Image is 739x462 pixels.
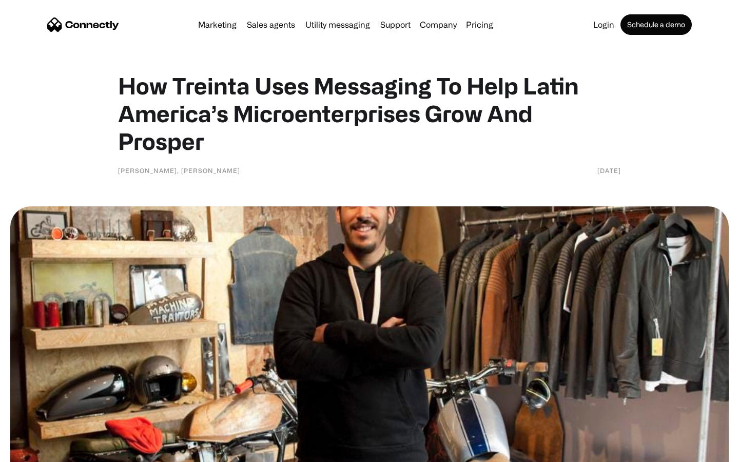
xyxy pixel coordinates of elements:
aside: Language selected: English [10,444,62,458]
div: [DATE] [597,165,621,176]
a: Utility messaging [301,21,374,29]
h1: How Treinta Uses Messaging To Help Latin America’s Microenterprises Grow And Prosper [118,72,621,155]
ul: Language list [21,444,62,458]
div: Company [420,17,457,32]
a: Sales agents [243,21,299,29]
div: [PERSON_NAME], [PERSON_NAME] [118,165,240,176]
a: Pricing [462,21,497,29]
a: Schedule a demo [620,14,692,35]
a: Marketing [194,21,241,29]
a: Support [376,21,415,29]
a: Login [589,21,618,29]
